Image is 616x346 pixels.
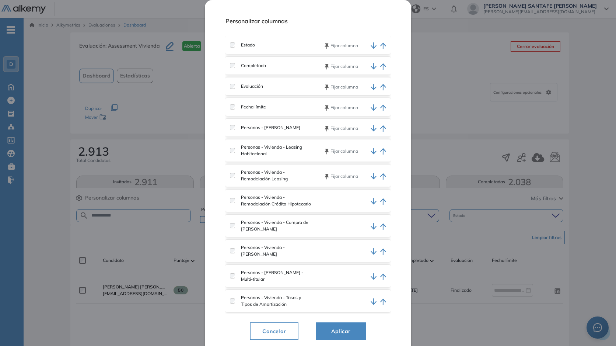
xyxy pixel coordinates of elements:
button: Fijar columna [325,173,358,180]
button: Fijar columna [325,84,358,90]
label: Personas - [PERSON_NAME] - Multi-titular [235,269,312,283]
button: Fijar columna [325,104,358,111]
button: Aplicar [316,322,366,340]
label: Personas - [PERSON_NAME] [235,124,300,131]
label: Personas - Vivienda - Remodelación Leasing [235,169,312,182]
h1: Personalizar columnas [225,18,391,34]
label: Personas - Vivienda - Leasing Habitacional [235,144,312,157]
span: Cancelar [256,327,292,336]
button: Fijar columna [325,63,358,70]
button: Fijar columna [325,42,358,49]
label: Personas - Vivienda - Compra de [PERSON_NAME] [235,219,312,232]
button: Fijar columna [325,125,358,132]
label: Completado [235,62,266,69]
span: Aplicar [325,327,357,336]
button: Fijar columna [325,148,358,155]
label: Fecha límite [235,104,266,110]
button: Cancelar [250,322,298,340]
label: Personas - Vivienda - [PERSON_NAME] [235,244,312,257]
label: Estado [235,42,255,48]
label: Evaluación [235,83,263,90]
label: Personas - Vivienda - Tasas y Tipos de Amortización [235,294,312,308]
label: Personas - Vivienda - Remodelación Crédito Hipotecario [235,194,312,207]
